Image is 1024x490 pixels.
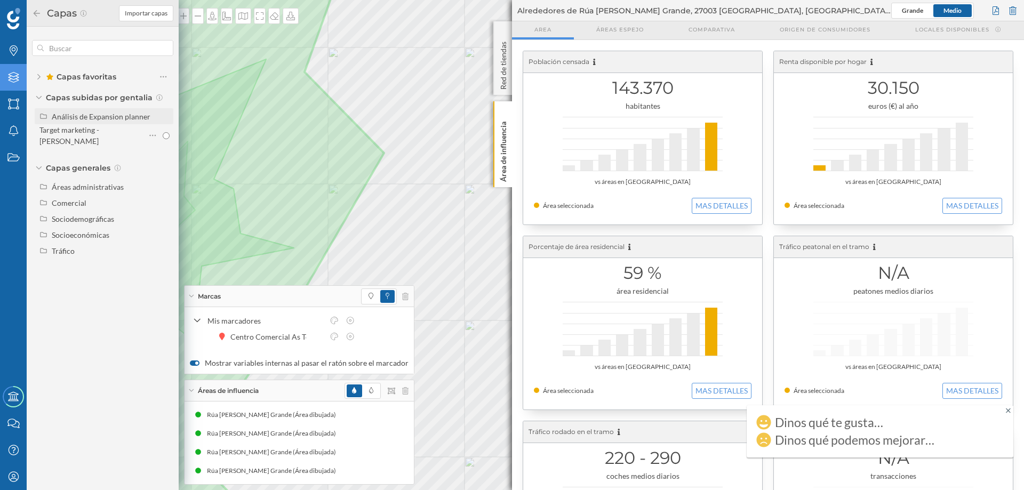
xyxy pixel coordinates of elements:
[534,471,751,481] div: coches medios diarios
[534,176,751,187] div: vs áreas en [GEOGRAPHIC_DATA]
[498,117,509,182] p: Área de influencia
[207,428,341,439] div: Rúa [PERSON_NAME] Grande (Área dibujada)
[534,263,751,283] h1: 59 %
[52,112,150,121] div: Análisis de Expansion planner
[534,362,751,372] div: vs áreas en [GEOGRAPHIC_DATA]
[21,7,59,17] span: Soporte
[534,286,751,296] div: área residencial
[207,447,341,457] div: Rúa [PERSON_NAME] Grande (Área dibujada)
[534,26,551,34] span: Area
[534,101,751,111] div: habitantes
[543,387,594,395] span: Área seleccionada
[198,292,221,301] span: Marcas
[207,315,324,326] div: Mis marcadores
[207,409,341,420] div: Rúa [PERSON_NAME] Grande (Área dibujada)
[523,236,762,258] div: Porcentaje de área residencial
[942,383,1002,399] button: MAS DETALLES
[52,198,86,207] div: Comercial
[517,5,891,16] span: Alrededores de Rúa [PERSON_NAME] Grande, 27003 [GEOGRAPHIC_DATA], [GEOGRAPHIC_DATA], [GEOGRAPHIC_...
[775,435,934,445] div: Dinos qué podemos mejorar…
[692,383,751,399] button: MAS DETALLES
[42,5,79,22] h2: Capas
[942,198,1002,214] button: MAS DETALLES
[543,202,594,210] span: Área seleccionada
[785,286,1002,296] div: peatones medios diarios
[523,51,762,73] div: Población censada
[785,471,1002,481] div: transacciones
[689,26,735,34] span: Comparativa
[902,6,923,14] span: Grande
[774,236,1013,258] div: Tráfico peatonal en el tramo
[125,9,167,18] span: Importar capas
[39,125,99,146] div: Target marketing - [PERSON_NAME]
[596,26,644,34] span: Áreas espejo
[534,78,751,98] h1: 143.370
[46,92,153,103] span: Capas subidas por gentalia
[775,417,883,428] div: Dinos qué te gusta…
[692,198,751,214] button: MAS DETALLES
[943,6,962,14] span: Medio
[785,78,1002,98] h1: 30.150
[198,386,259,396] span: Áreas de influencia
[774,51,1013,73] div: Renta disponible por hogar
[52,230,109,239] div: Socioeconómicas
[915,26,989,34] span: Locales disponibles
[7,8,20,29] img: Geoblink Logo
[794,387,844,395] span: Área seleccionada
[523,421,762,443] div: Tráfico rodado en el tramo
[52,214,114,223] div: Sociodemográficas
[52,246,75,255] div: Tráfico
[163,132,170,139] input: Target marketing - [PERSON_NAME]
[785,263,1002,283] h1: N/A
[46,71,116,82] span: Capas favoritas
[46,163,110,173] span: Capas generales
[785,176,1002,187] div: vs áreas en [GEOGRAPHIC_DATA]
[780,26,870,34] span: Origen de consumidores
[794,202,844,210] span: Área seleccionada
[534,448,751,468] h1: 220 - 290
[190,358,409,368] label: Mostrar variables internas al pasar el ratón sobre el marcador
[785,101,1002,111] div: euros (€) al año
[498,37,509,90] p: Red de tiendas
[207,465,341,476] div: Rúa [PERSON_NAME] Grande (Área dibujada)
[52,182,124,191] div: Áreas administrativas
[209,331,309,342] div: Centro Comercial As Termas
[785,362,1002,372] div: vs áreas en [GEOGRAPHIC_DATA]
